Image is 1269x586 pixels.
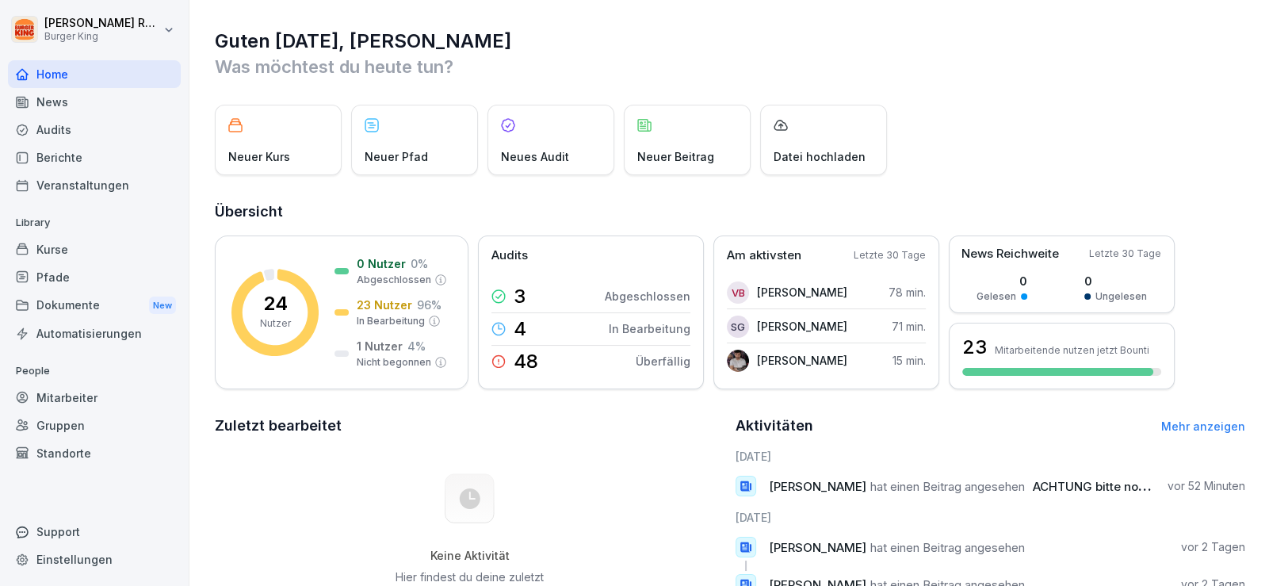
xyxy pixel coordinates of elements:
p: 0 Nutzer [357,255,406,272]
p: 48 [514,352,538,371]
h5: Keine Aktivität [390,549,550,563]
p: Burger King [44,31,160,42]
img: tw5tnfnssutukm6nhmovzqwr.png [727,350,749,372]
p: Am aktivsten [727,247,801,265]
a: DokumenteNew [8,291,181,320]
p: [PERSON_NAME] [757,284,847,301]
p: 24 [263,294,288,313]
h6: [DATE] [736,509,1245,526]
p: Letzte 30 Tage [854,248,926,262]
p: 78 min. [889,284,926,301]
p: Neues Audit [501,148,569,165]
p: 71 min. [892,318,926,335]
p: [PERSON_NAME] [757,352,847,369]
a: Gruppen [8,412,181,439]
h3: 23 [962,334,987,361]
p: vor 52 Minuten [1168,478,1245,494]
p: 0 % [411,255,428,272]
p: Neuer Beitrag [637,148,714,165]
p: Letzte 30 Tage [1089,247,1161,261]
p: 15 min. [893,352,926,369]
span: hat einen Beitrag angesehen [870,540,1025,555]
a: Kurse [8,236,181,263]
a: Mehr anzeigen [1161,419,1245,433]
p: 23 Nutzer [357,297,412,313]
a: Einstellungen [8,546,181,573]
p: 4 % [407,338,426,354]
p: 1 Nutzer [357,338,403,354]
p: Gelesen [977,289,1016,304]
div: New [149,297,176,315]
p: Abgeschlossen [605,288,690,304]
p: Überfällig [636,353,690,370]
p: Nutzer [260,316,291,331]
a: Pfade [8,263,181,291]
a: Standorte [8,439,181,467]
p: 3 [514,287,526,306]
p: Nicht begonnen [357,355,431,370]
p: 4 [514,320,526,339]
div: VB [727,282,749,304]
h2: Übersicht [215,201,1245,223]
a: Home [8,60,181,88]
a: Audits [8,116,181,144]
h6: [DATE] [736,448,1245,465]
p: [PERSON_NAME] [757,318,847,335]
div: Dokumente [8,291,181,320]
p: People [8,358,181,384]
span: hat einen Beitrag angesehen [870,479,1025,494]
h2: Zuletzt bearbeitet [215,415,724,437]
p: In Bearbeitung [357,314,425,328]
p: Abgeschlossen [357,273,431,287]
div: Support [8,518,181,546]
div: SG [727,316,749,338]
a: News [8,88,181,116]
h1: Guten [DATE], [PERSON_NAME] [215,29,1245,54]
a: Automatisierungen [8,320,181,347]
a: Berichte [8,144,181,171]
span: [PERSON_NAME] [769,540,866,555]
h2: Aktivitäten [736,415,813,437]
p: In Bearbeitung [609,320,690,337]
p: Ungelesen [1095,289,1147,304]
p: Neuer Kurs [228,148,290,165]
p: Datei hochladen [774,148,866,165]
span: [PERSON_NAME] [769,479,866,494]
p: Neuer Pfad [365,148,428,165]
p: 0 [977,273,1027,289]
p: Audits [491,247,528,265]
p: 0 [1084,273,1147,289]
a: Veranstaltungen [8,171,181,199]
p: 96 % [417,297,441,313]
p: vor 2 Tagen [1181,539,1245,555]
p: [PERSON_NAME] Rohrich [44,17,160,30]
p: Was möchtest du heute tun? [215,54,1245,79]
a: Mitarbeiter [8,384,181,412]
p: Mitarbeitende nutzen jetzt Bounti [995,344,1149,356]
p: News Reichweite [961,245,1059,263]
p: Library [8,210,181,236]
